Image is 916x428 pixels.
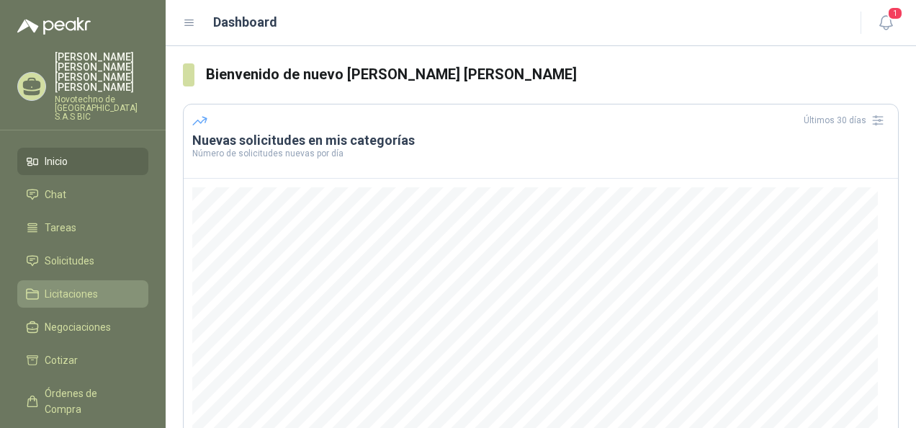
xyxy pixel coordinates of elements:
span: Inicio [45,153,68,169]
span: Chat [45,187,66,202]
img: Logo peakr [17,17,91,35]
a: Cotizar [17,347,148,374]
a: Chat [17,181,148,208]
a: Inicio [17,148,148,175]
p: Número de solicitudes nuevas por día [192,149,889,158]
span: Negociaciones [45,319,111,335]
span: Tareas [45,220,76,236]
span: Cotizar [45,352,78,368]
a: Tareas [17,214,148,241]
a: Órdenes de Compra [17,380,148,423]
span: Licitaciones [45,286,98,302]
button: 1 [873,10,899,36]
a: Licitaciones [17,280,148,308]
a: Negociaciones [17,313,148,341]
a: Solicitudes [17,247,148,275]
div: Últimos 30 días [804,109,889,132]
span: Órdenes de Compra [45,385,135,417]
h3: Nuevas solicitudes en mis categorías [192,132,889,149]
p: Novotechno de [GEOGRAPHIC_DATA] S.A.S BIC [55,95,148,121]
h3: Bienvenido de nuevo [PERSON_NAME] [PERSON_NAME] [206,63,899,86]
p: [PERSON_NAME] [PERSON_NAME] [PERSON_NAME] [PERSON_NAME] [55,52,148,92]
h1: Dashboard [213,12,277,32]
span: Solicitudes [45,253,94,269]
span: 1 [887,6,903,20]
